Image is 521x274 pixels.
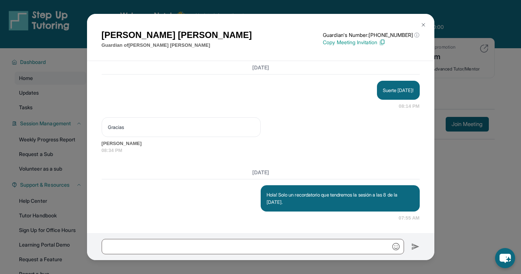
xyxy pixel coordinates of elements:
img: Emoji [392,243,400,250]
span: 08:34 PM [102,147,420,154]
h3: [DATE] [102,64,420,71]
p: Suerte [DATE]! [383,87,414,94]
span: ⓘ [414,31,419,39]
span: 08:14 PM [399,103,420,110]
span: [PERSON_NAME] [102,140,420,147]
h1: [PERSON_NAME] [PERSON_NAME] [102,28,252,42]
p: Guardian of [PERSON_NAME] [PERSON_NAME] [102,42,252,49]
p: Hola! Solo un recordatorio que tendremos la sesión a las 8 de la [DATE]. [267,191,414,206]
button: chat-button [495,248,515,268]
img: Send icon [411,242,420,251]
p: Guardian's Number: [PHONE_NUMBER] [323,31,419,39]
p: Copy Meeting Invitation [323,39,419,46]
p: Gracias [108,123,254,131]
img: Close Icon [420,22,426,28]
img: Copy Icon [379,39,385,46]
span: 07:55 AM [399,214,419,222]
h3: [DATE] [102,169,420,176]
